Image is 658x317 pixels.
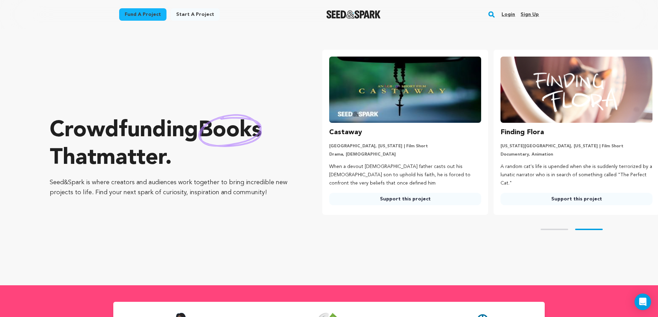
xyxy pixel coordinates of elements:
h3: Finding Flora [500,127,544,138]
img: hand sketched image [198,114,262,147]
img: Castaway image [329,57,481,123]
p: Seed&Spark is where creators and audiences work together to bring incredible new projects to life... [50,178,295,198]
img: Finding Flora image [500,57,652,123]
p: Crowdfunding that . [50,117,295,172]
a: Support this project [329,193,481,205]
a: Fund a project [119,8,166,21]
span: matter [96,147,165,169]
a: Login [502,9,515,20]
p: [US_STATE][GEOGRAPHIC_DATA], [US_STATE] | Film Short [500,143,652,149]
a: Support this project [500,193,652,205]
a: Sign up [521,9,539,20]
p: Drama, [DEMOGRAPHIC_DATA] [329,152,481,157]
p: [GEOGRAPHIC_DATA], [US_STATE] | Film Short [329,143,481,149]
a: Start a project [171,8,220,21]
p: A random cat's life is upended when she is suddenly terrorized by a lunatic narrator who is in se... [500,163,652,187]
img: Seed&Spark Logo Dark Mode [326,10,381,19]
h3: Castaway [329,127,362,138]
p: When a devout [DEMOGRAPHIC_DATA] father casts out his [DEMOGRAPHIC_DATA] son to uphold his faith,... [329,163,481,187]
div: Open Intercom Messenger [635,294,651,310]
p: Documentary, Animation [500,152,652,157]
a: Seed&Spark Homepage [326,10,381,19]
